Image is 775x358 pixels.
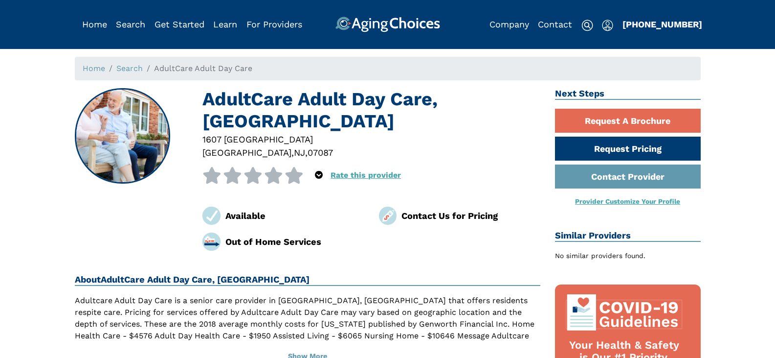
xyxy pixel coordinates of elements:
a: For Providers [246,19,302,29]
a: Home [82,19,107,29]
nav: breadcrumb [75,57,701,80]
a: Home [83,64,105,73]
span: [GEOGRAPHIC_DATA] [202,147,291,158]
img: AdultCare Adult Day Care, Union City NJ [75,89,169,183]
div: Out of Home Services [225,235,364,248]
a: Learn [213,19,237,29]
span: , [291,147,294,158]
a: Company [489,19,529,29]
div: No similar providers found. [555,251,701,261]
a: Search [116,64,143,73]
h2: Next Steps [555,88,701,100]
span: NJ [294,147,305,158]
h1: AdultCare Adult Day Care, [GEOGRAPHIC_DATA] [202,88,540,133]
div: Contact Us for Pricing [401,209,540,222]
a: Request Pricing [555,137,701,161]
div: Popover trigger [116,17,145,32]
a: Contact Provider [555,165,701,189]
a: [PHONE_NUMBER] [622,19,702,29]
img: search-icon.svg [581,20,593,31]
div: Popover trigger [602,17,613,32]
img: user-icon.svg [602,20,613,31]
p: Adultcare Adult Day Care is a senior care provider in [GEOGRAPHIC_DATA], [GEOGRAPHIC_DATA] that o... [75,295,541,354]
h2: Similar Providers [555,230,701,242]
img: covid-top-default.svg [565,294,684,331]
a: Search [116,19,145,29]
a: Contact [538,19,572,29]
a: Provider Customize Your Profile [575,197,680,205]
div: 1607 [GEOGRAPHIC_DATA] [202,133,540,146]
span: AdultCare Adult Day Care [154,64,252,73]
h2: About AdultCare Adult Day Care, [GEOGRAPHIC_DATA] [75,274,541,286]
div: Available [225,209,364,222]
span: , [305,147,308,158]
a: Get Started [155,19,204,29]
div: Popover trigger [315,167,323,184]
img: AgingChoices [335,17,440,32]
a: Request A Brochure [555,109,701,133]
div: 07087 [308,146,333,159]
a: Rate this provider [331,170,401,180]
